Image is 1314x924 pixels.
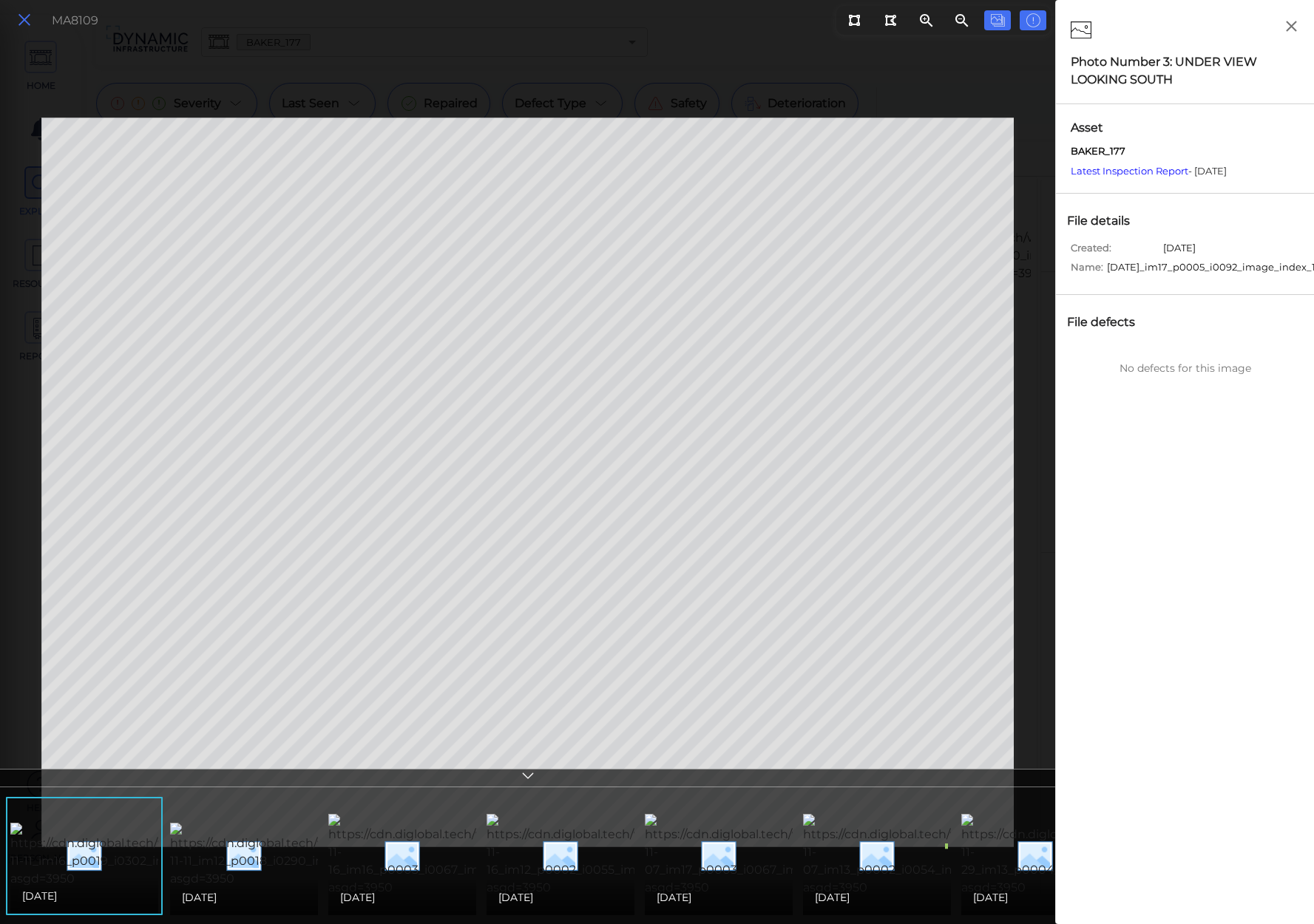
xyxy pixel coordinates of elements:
span: [DATE] [1163,241,1196,260]
img: https://cdn.diglobal.tech/width210/3950/2014-11-07_im13_p0002_i0054_image_index_1.png?asgd=3950 [803,814,1072,897]
span: - [DATE] [1071,165,1227,177]
span: [DATE] [973,889,1008,906]
span: Name: [1071,260,1103,279]
span: Created: [1071,241,1159,260]
img: https://cdn.diglobal.tech/width210/3950/2018-11-16_im16_p0003_i0067_image_index_1.png?asgd=3950 [328,814,597,897]
span: [DATE] [498,889,533,906]
img: https://cdn.diglobal.tech/width210/3950/2012-11-29_im13_p0004_i0078_image_index_1.png?asgd=3950 [961,814,1229,897]
span: [DATE] [657,889,691,906]
div: Photo Number 3: UNDER VIEW LOOKING SOUTH [1071,53,1299,89]
span: [DATE] [22,887,57,905]
iframe: Chat [1251,857,1303,913]
span: [DATE] [815,889,850,906]
div: File defects [1063,310,1154,335]
span: [DATE] [182,889,217,906]
div: MA8109 [52,12,98,30]
div: File details [1063,208,1149,234]
span: [DATE] [340,889,375,906]
span: BAKER_177 [1071,144,1125,159]
img: https://cdn.diglobal.tech/width210/3950/2018-11-16_im12_p0002_i0055_image_index_2.png?asgd=3950 [487,814,755,897]
img: https://cdn.diglobal.tech/width210/3950/2014-11-07_im17_p0003_i0067_image_index_1.png?asgd=3950 [645,814,914,897]
a: Latest Inspection Report [1071,165,1188,177]
img: https://cdn.diglobal.tech/width210/3950/2022-11-11_im16_p0019_i0302_image_index_1.png?asgd=3950 [10,823,280,888]
div: No defects for this image [1063,361,1307,376]
span: Asset [1071,119,1299,137]
img: https://cdn.diglobal.tech/width210/3950/2022-11-11_im12_p0018_i0290_image_index_2.png?asgd=3950 [170,823,440,888]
